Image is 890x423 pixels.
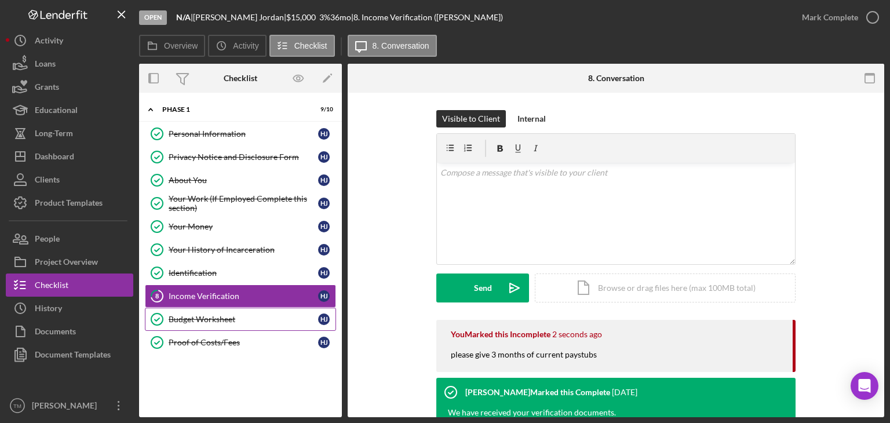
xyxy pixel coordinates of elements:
div: Send [474,274,492,302]
div: H J [318,221,330,232]
div: You Marked this Incomplete [451,330,550,339]
div: 36 mo [330,13,351,22]
div: 3 % [319,13,330,22]
div: [PERSON_NAME] [29,394,104,420]
button: Overview [139,35,205,57]
button: Dashboard [6,145,133,168]
div: Clients [35,168,60,194]
button: Documents [6,320,133,343]
label: 8. Conversation [373,41,429,50]
div: Long-Term [35,122,73,148]
div: H J [318,151,330,163]
div: H J [318,313,330,325]
button: Checklist [6,274,133,297]
button: Document Templates [6,343,133,366]
div: 8. Conversation [588,74,644,83]
a: 8Income VerificationHJ [145,285,336,308]
a: Your History of IncarcerationHJ [145,238,336,261]
a: About YouHJ [145,169,336,192]
a: Personal InformationHJ [145,122,336,145]
a: Your MoneyHJ [145,215,336,238]
div: H J [318,174,330,186]
text: TM [13,403,21,409]
div: Checklist [224,74,257,83]
time: 2025-09-15 18:45 [552,330,602,339]
a: Privacy Notice and Disclosure FormHJ [145,145,336,169]
button: Educational [6,99,133,122]
button: People [6,227,133,250]
div: Personal Information [169,129,318,138]
div: | 8. Income Verification ([PERSON_NAME]) [351,13,503,22]
div: Internal [517,110,546,127]
button: Long-Term [6,122,133,145]
div: Privacy Notice and Disclosure Form [169,152,318,162]
button: Activity [208,35,266,57]
button: History [6,297,133,320]
div: please give 3 months of current paystubs [451,349,608,372]
div: H J [318,337,330,348]
div: Activity [35,29,63,55]
div: [PERSON_NAME] Marked this Complete [465,388,610,397]
button: Mark Complete [790,6,884,29]
button: Checklist [269,35,335,57]
div: History [35,297,62,323]
label: Checklist [294,41,327,50]
button: Project Overview [6,250,133,274]
div: H J [318,198,330,209]
div: H J [318,128,330,140]
button: TM[PERSON_NAME] [6,394,133,417]
button: Visible to Client [436,110,506,127]
tspan: 8 [155,292,159,300]
div: Project Overview [35,250,98,276]
div: Mark Complete [802,6,858,29]
div: Dashboard [35,145,74,171]
div: Product Templates [35,191,103,217]
button: Internal [512,110,552,127]
div: Checklist [35,274,68,300]
div: Income Verification [169,291,318,301]
time: 2024-03-26 18:13 [612,388,637,397]
div: Visible to Client [442,110,500,127]
button: Clients [6,168,133,191]
div: Loans [35,52,56,78]
a: Budget WorksheetHJ [145,308,336,331]
label: Overview [164,41,198,50]
button: Send [436,274,529,302]
a: Activity [6,29,133,52]
div: Your Work (If Employed Complete this section) [169,194,318,213]
div: H J [318,244,330,256]
span: $15,000 [286,12,316,22]
div: Budget Worksheet [169,315,318,324]
div: H J [318,290,330,302]
button: Loans [6,52,133,75]
div: Documents [35,320,76,346]
div: Your Money [169,222,318,231]
div: Grants [35,75,59,101]
div: About You [169,176,318,185]
label: Activity [233,41,258,50]
div: Educational [35,99,78,125]
div: Identification [169,268,318,278]
div: [PERSON_NAME] Jordan | [193,13,286,22]
div: Open Intercom Messenger [851,372,878,400]
button: Product Templates [6,191,133,214]
button: Grants [6,75,133,99]
div: Open [139,10,167,25]
div: 9 / 10 [312,106,333,113]
b: N/A [176,12,191,22]
div: H J [318,267,330,279]
div: | [176,13,193,22]
a: IdentificationHJ [145,261,336,285]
